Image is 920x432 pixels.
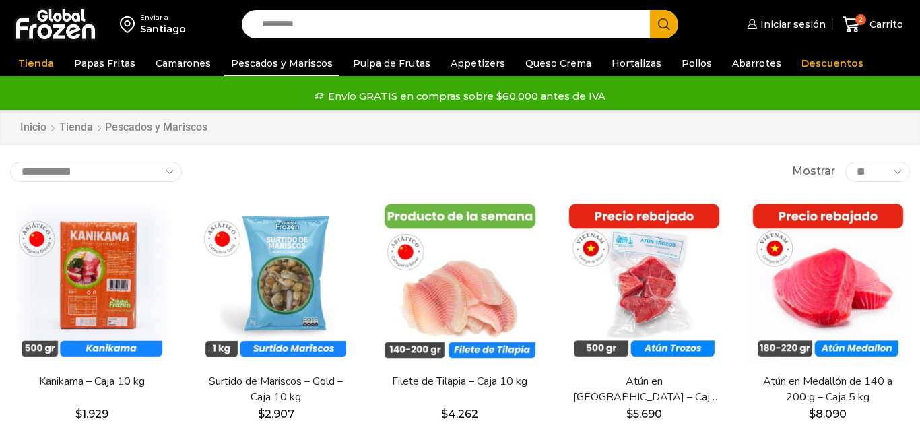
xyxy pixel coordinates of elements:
div: Enviar a [140,13,186,22]
a: Hortalizas [605,51,668,76]
nav: Breadcrumb [20,120,207,135]
span: $ [441,408,448,421]
span: $ [626,408,633,421]
a: Kanikama – Caja 10 kg [18,374,166,390]
img: address-field-icon.svg [120,13,140,36]
a: Inicio [20,120,47,135]
a: Atún en [GEOGRAPHIC_DATA] – Caja 10 kg [570,374,718,405]
a: Tienda [59,120,94,135]
a: Atún en Medallón de 140 a 200 g – Caja 5 kg [754,374,902,405]
span: $ [75,408,82,421]
bdi: 8.090 [809,408,847,421]
a: Iniciar sesión [744,11,826,38]
a: Descuentos [795,51,870,76]
a: Filete de Tilapia – Caja 10 kg [387,374,534,390]
a: Pulpa de Frutas [346,51,437,76]
span: Iniciar sesión [757,18,826,31]
a: Papas Fritas [67,51,142,76]
bdi: 5.690 [626,408,662,421]
a: Appetizers [444,51,512,76]
a: Queso Crema [519,51,598,76]
a: Camarones [149,51,218,76]
a: Tienda [11,51,61,76]
h1: Pescados y Mariscos [105,121,207,133]
span: $ [809,408,816,421]
div: Santiago [140,22,186,36]
a: 2 Carrito [839,9,907,40]
a: Abarrotes [725,51,788,76]
span: Carrito [866,18,903,31]
select: Pedido de la tienda [10,162,182,182]
a: Pollos [675,51,719,76]
span: 2 [855,14,866,25]
button: Search button [650,10,678,38]
a: Pescados y Mariscos [224,51,339,76]
bdi: 2.907 [258,408,294,421]
bdi: 1.929 [75,408,108,421]
bdi: 4.262 [441,408,478,421]
a: Surtido de Mariscos – Gold – Caja 10 kg [202,374,350,405]
span: Mostrar [792,164,835,179]
span: $ [258,408,265,421]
